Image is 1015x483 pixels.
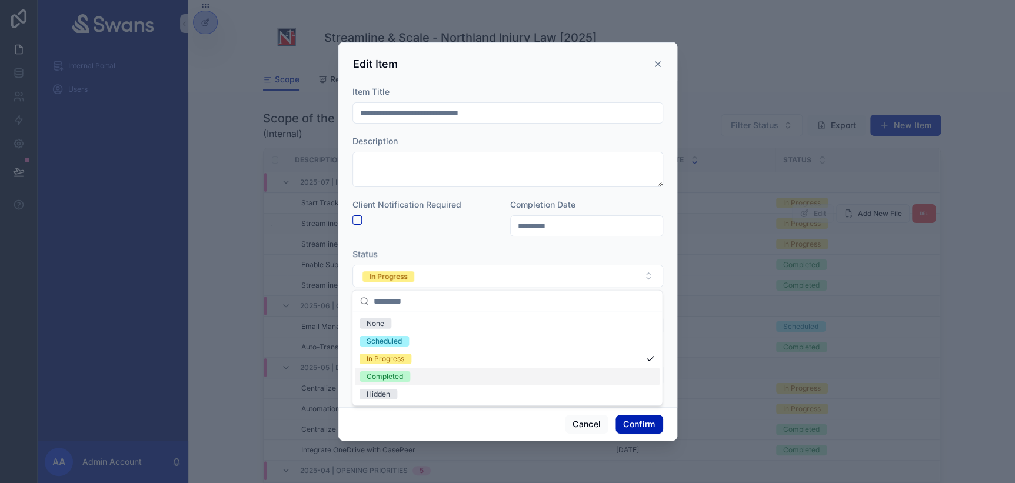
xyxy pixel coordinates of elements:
div: Completed [367,371,403,382]
div: Hidden [367,389,390,399]
button: Select Button [352,265,663,287]
button: Cancel [565,415,608,434]
span: Description [352,136,398,146]
button: Confirm [615,415,663,434]
div: In Progress [367,354,404,364]
span: Item Title [352,86,390,96]
span: Client Notification Required [352,199,461,209]
span: Status [352,249,378,259]
div: In Progress [370,271,407,282]
div: Suggestions [352,312,662,405]
div: Scheduled [367,336,402,347]
div: None [367,318,384,329]
h3: Edit Item [353,57,398,71]
span: Completion Date [510,199,575,209]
